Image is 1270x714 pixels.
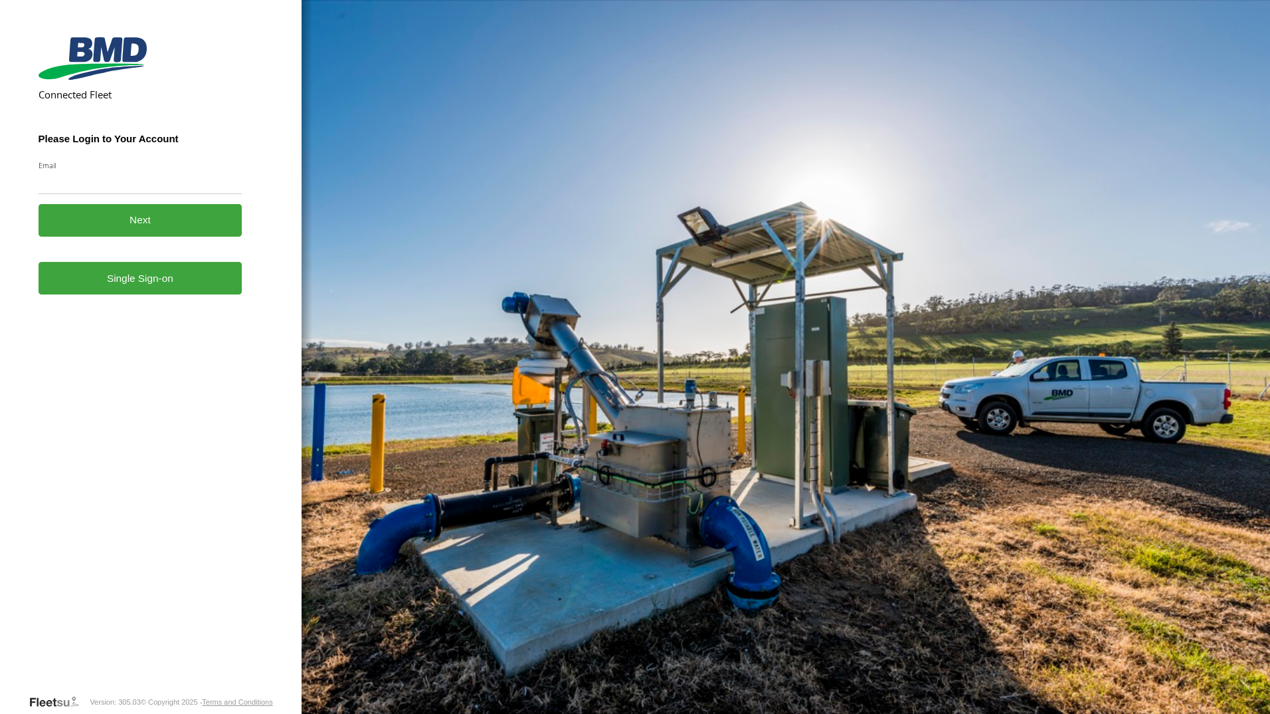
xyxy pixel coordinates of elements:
button: Next [39,204,242,237]
label: Email [39,160,242,170]
a: Single Sign-on [39,262,242,295]
h2: Connected Fleet [39,88,242,101]
div: Version: 305.03 [90,698,140,706]
a: Terms and Conditions [202,698,272,706]
a: Visit our Website [29,695,90,709]
h3: Please Login to Your Account [39,133,242,144]
div: © Copyright 2025 - [141,698,273,706]
img: BMD [39,37,147,80]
